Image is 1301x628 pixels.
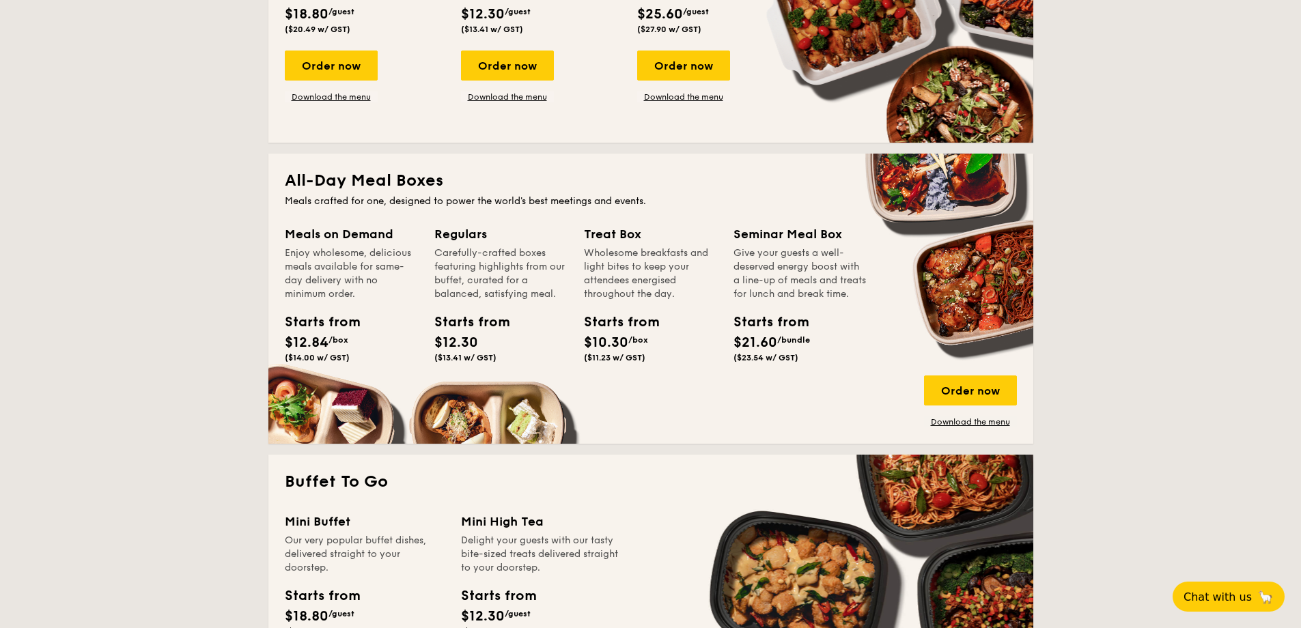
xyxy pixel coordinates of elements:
[285,91,378,102] a: Download the menu
[434,353,496,362] span: ($13.41 w/ GST)
[285,608,328,625] span: $18.80
[285,353,350,362] span: ($14.00 w/ GST)
[1257,589,1274,605] span: 🦙
[434,334,478,351] span: $12.30
[285,170,1017,192] h2: All-Day Meal Boxes
[637,25,701,34] span: ($27.90 w/ GST)
[1184,590,1252,603] span: Chat with us
[461,534,621,575] div: Delight your guests with our tasty bite-sized treats delivered straight to your doorstep.
[434,246,568,301] div: Carefully-crafted boxes featuring highlights from our buffet, curated for a balanced, satisfying ...
[461,608,505,625] span: $12.30
[461,25,523,34] span: ($13.41 w/ GST)
[584,225,717,244] div: Treat Box
[328,335,348,345] span: /box
[285,195,1017,208] div: Meals crafted for one, designed to power the world's best meetings and events.
[285,312,346,332] div: Starts from
[461,586,535,606] div: Starts from
[1173,582,1285,612] button: Chat with us🦙
[584,246,717,301] div: Wholesome breakfasts and light bites to keep your attendees energised throughout the day.
[285,51,378,81] div: Order now
[285,334,328,351] span: $12.84
[584,312,645,332] div: Starts from
[733,312,795,332] div: Starts from
[461,91,554,102] a: Download the menu
[733,353,798,362] span: ($23.54 w/ GST)
[434,225,568,244] div: Regulars
[777,335,810,345] span: /bundle
[505,609,531,618] span: /guest
[285,6,328,23] span: $18.80
[733,334,777,351] span: $21.60
[285,471,1017,493] h2: Buffet To Go
[637,91,730,102] a: Download the menu
[683,7,709,16] span: /guest
[505,7,531,16] span: /guest
[434,312,496,332] div: Starts from
[285,534,445,575] div: Our very popular buffet dishes, delivered straight to your doorstep.
[628,335,648,345] span: /box
[285,225,418,244] div: Meals on Demand
[584,334,628,351] span: $10.30
[733,246,867,301] div: Give your guests a well-deserved energy boost with a line-up of meals and treats for lunch and br...
[733,225,867,244] div: Seminar Meal Box
[637,6,683,23] span: $25.60
[924,375,1017,405] div: Order now
[461,51,554,81] div: Order now
[328,7,354,16] span: /guest
[285,512,445,531] div: Mini Buffet
[285,246,418,301] div: Enjoy wholesome, delicious meals available for same-day delivery with no minimum order.
[461,6,505,23] span: $12.30
[285,586,359,606] div: Starts from
[461,512,621,531] div: Mini High Tea
[584,353,645,362] span: ($11.23 w/ GST)
[924,416,1017,427] a: Download the menu
[328,609,354,618] span: /guest
[637,51,730,81] div: Order now
[285,25,350,34] span: ($20.49 w/ GST)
